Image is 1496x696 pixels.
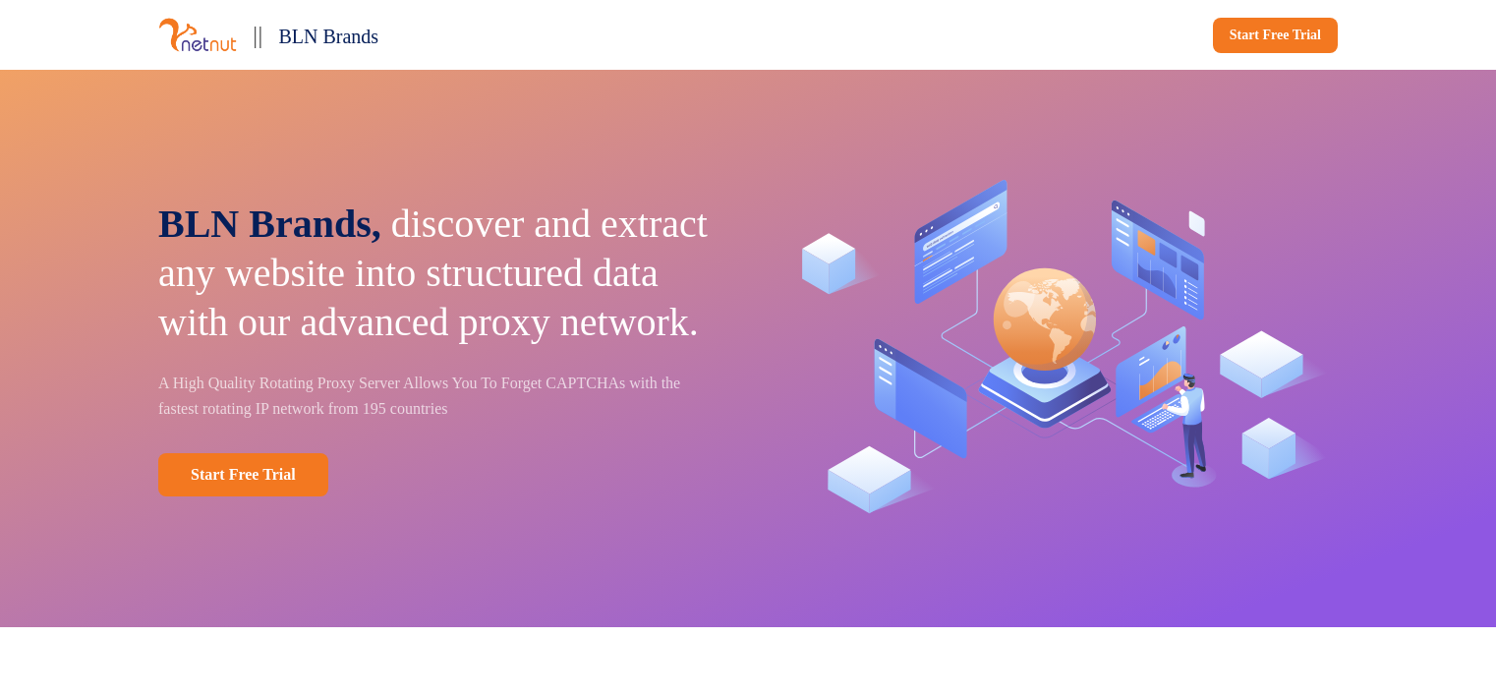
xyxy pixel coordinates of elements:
p: || [253,16,262,54]
span: BLN Brands [278,26,378,47]
p: discover and extract any website into structured data with our advanced proxy network. [158,200,720,347]
span: BLN Brands, [158,202,381,246]
a: Start Free Trial [1213,18,1338,53]
a: Start Free Trial [158,453,328,496]
p: A High Quality Rotating Proxy Server Allows You To Forget CAPTCHAs with the fastest rotating IP n... [158,371,720,422]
